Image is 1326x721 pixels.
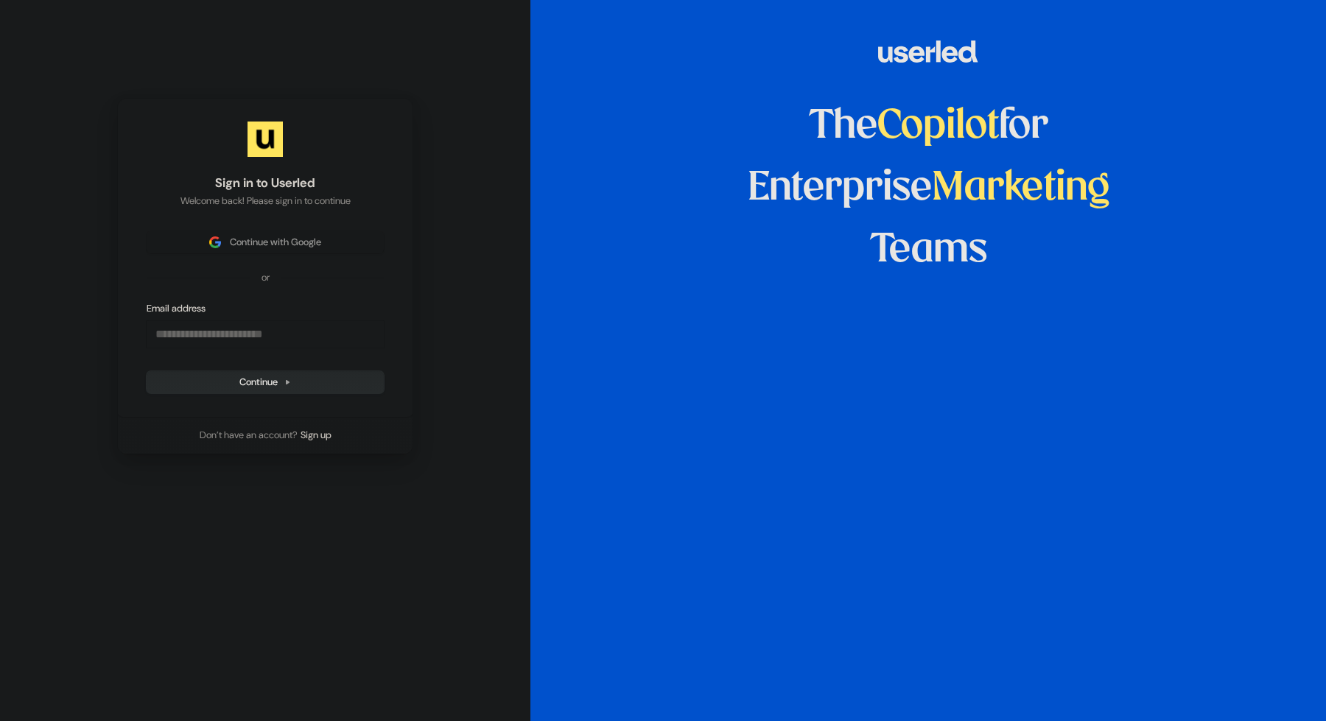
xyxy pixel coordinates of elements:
button: Continue [147,371,384,393]
h1: The for Enterprise Teams [698,96,1159,281]
span: Continue [239,376,291,389]
span: Marketing [932,169,1110,208]
span: Continue with Google [230,236,321,249]
h1: Sign in to Userled [147,175,384,192]
p: Welcome back! Please sign in to continue [147,194,384,208]
img: Sign in with Google [209,236,221,248]
button: Sign in with GoogleContinue with Google [147,231,384,253]
label: Email address [147,302,206,315]
p: or [262,271,270,284]
img: Userled [248,122,283,157]
span: Copilot [877,108,999,146]
a: Sign up [301,429,331,442]
span: Don’t have an account? [200,429,298,442]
